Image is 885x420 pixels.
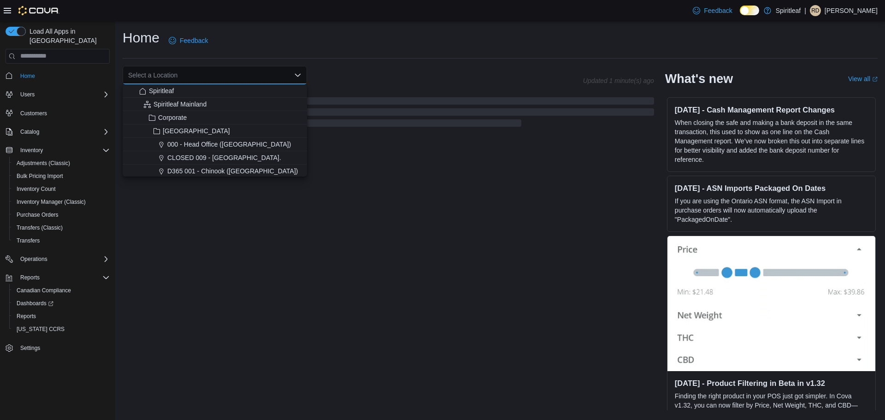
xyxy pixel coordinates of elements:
[17,108,51,119] a: Customers
[17,287,71,294] span: Canadian Compliance
[123,98,307,111] button: Spiritleaf Mainland
[9,323,113,336] button: [US_STATE] CCRS
[13,311,40,322] a: Reports
[17,126,110,137] span: Catalog
[17,160,70,167] span: Adjustments (Classic)
[20,91,35,98] span: Users
[13,209,110,220] span: Purchase Orders
[17,126,43,137] button: Catalog
[9,234,113,247] button: Transfers
[2,271,113,284] button: Reports
[13,171,110,182] span: Bulk Pricing Import
[13,183,110,195] span: Inventory Count
[158,113,187,122] span: Corporate
[811,5,819,16] span: RD
[675,196,868,224] p: If you are using the Ontario ASN format, the ASN Import in purchase orders will now automatically...
[740,15,740,16] span: Dark Mode
[9,284,113,297] button: Canadian Compliance
[26,27,110,45] span: Load All Apps in [GEOGRAPHIC_DATA]
[123,151,307,165] button: CLOSED 009 - [GEOGRAPHIC_DATA].
[804,5,806,16] p: |
[163,126,230,136] span: [GEOGRAPHIC_DATA]
[675,183,868,193] h3: [DATE] - ASN Imports Packaged On Dates
[17,325,65,333] span: [US_STATE] CCRS
[20,147,43,154] span: Inventory
[17,254,51,265] button: Operations
[689,1,736,20] a: Feedback
[17,254,110,265] span: Operations
[18,6,59,15] img: Cova
[13,235,43,246] a: Transfers
[13,298,57,309] a: Dashboards
[17,300,53,307] span: Dashboards
[20,274,40,281] span: Reports
[2,69,113,83] button: Home
[13,285,75,296] a: Canadian Compliance
[825,5,878,16] p: [PERSON_NAME]
[17,272,110,283] span: Reports
[17,145,110,156] span: Inventory
[17,172,63,180] span: Bulk Pricing Import
[123,124,307,138] button: [GEOGRAPHIC_DATA]
[13,171,67,182] a: Bulk Pricing Import
[20,344,40,352] span: Settings
[180,36,208,45] span: Feedback
[9,195,113,208] button: Inventory Manager (Classic)
[2,253,113,266] button: Operations
[9,221,113,234] button: Transfers (Classic)
[2,341,113,355] button: Settings
[704,6,732,15] span: Feedback
[167,166,298,176] span: D365 001 - Chinook ([GEOGRAPHIC_DATA])
[167,153,281,162] span: CLOSED 009 - [GEOGRAPHIC_DATA].
[6,65,110,379] nav: Complex example
[13,311,110,322] span: Reports
[17,224,63,231] span: Transfers (Classic)
[776,5,801,16] p: Spiritleaf
[675,379,868,388] h3: [DATE] - Product Filtering in Beta in v1.32
[153,100,206,109] span: Spiritleaf Mainland
[149,86,174,95] span: Spiritleaf
[13,196,110,207] span: Inventory Manager (Classic)
[2,106,113,120] button: Customers
[17,342,110,354] span: Settings
[848,75,878,83] a: View allExternal link
[17,71,39,82] a: Home
[13,324,68,335] a: [US_STATE] CCRS
[13,158,74,169] a: Adjustments (Classic)
[165,31,212,50] a: Feedback
[9,157,113,170] button: Adjustments (Classic)
[17,89,38,100] button: Users
[872,77,878,82] svg: External link
[294,71,301,79] button: Close list of options
[740,6,759,15] input: Dark Mode
[167,140,291,149] span: 000 - Head Office ([GEOGRAPHIC_DATA])
[17,313,36,320] span: Reports
[2,88,113,101] button: Users
[13,285,110,296] span: Canadian Compliance
[17,89,110,100] span: Users
[123,111,307,124] button: Corporate
[2,144,113,157] button: Inventory
[123,138,307,151] button: 000 - Head Office ([GEOGRAPHIC_DATA])
[123,84,307,98] button: Spiritleaf
[675,118,868,164] p: When closing the safe and making a bank deposit in the same transaction, this used to show as one...
[9,208,113,221] button: Purchase Orders
[810,5,821,16] div: Ravi D
[17,70,110,82] span: Home
[123,99,654,129] span: Loading
[17,107,110,119] span: Customers
[2,125,113,138] button: Catalog
[17,211,59,219] span: Purchase Orders
[9,297,113,310] a: Dashboards
[20,128,39,136] span: Catalog
[17,237,40,244] span: Transfers
[9,310,113,323] button: Reports
[17,198,86,206] span: Inventory Manager (Classic)
[583,77,654,84] p: Updated 1 minute(s) ago
[13,209,62,220] a: Purchase Orders
[13,222,110,233] span: Transfers (Classic)
[13,298,110,309] span: Dashboards
[9,170,113,183] button: Bulk Pricing Import
[17,145,47,156] button: Inventory
[20,255,47,263] span: Operations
